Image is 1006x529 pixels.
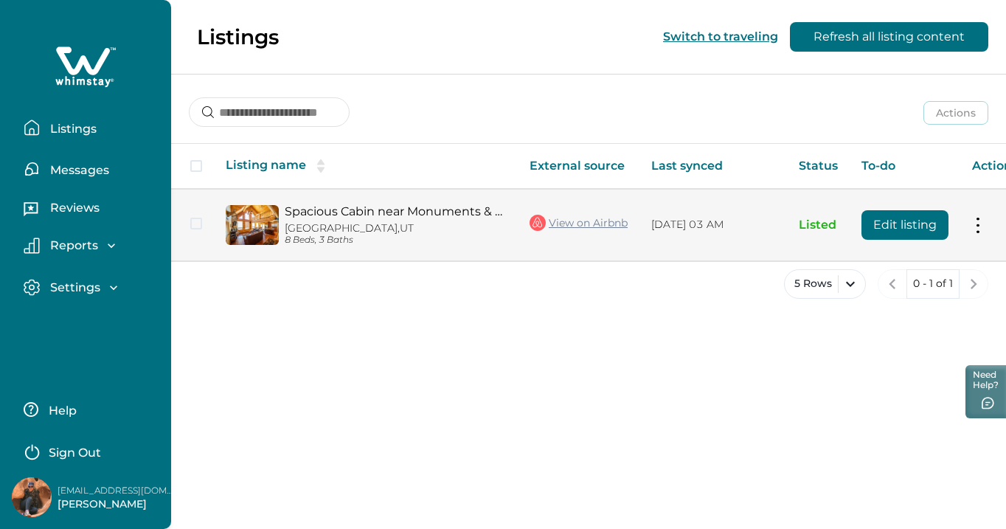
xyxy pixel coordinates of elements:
[787,144,850,189] th: Status
[58,497,176,512] p: [PERSON_NAME]
[285,235,506,246] p: 8 Beds, 3 Baths
[46,238,98,253] p: Reports
[24,196,159,225] button: Reviews
[46,163,109,178] p: Messages
[530,213,628,232] a: View on Airbnb
[12,477,52,517] img: Whimstay Host
[913,277,953,291] p: 0 - 1 of 1
[49,446,101,460] p: Sign Out
[663,30,778,44] button: Switch to traveling
[285,204,506,218] a: Spacious Cabin near Monuments & OHV Trails
[24,436,154,466] button: Sign Out
[214,144,518,189] th: Listing name
[24,279,159,296] button: Settings
[24,238,159,254] button: Reports
[46,280,100,295] p: Settings
[226,205,279,245] img: propertyImage_Spacious Cabin near Monuments & OHV Trails
[58,483,176,498] p: [EMAIL_ADDRESS][DOMAIN_NAME]
[46,122,97,136] p: Listings
[285,222,506,235] p: [GEOGRAPHIC_DATA], UT
[651,218,775,232] p: [DATE] 03 AM
[46,201,100,215] p: Reviews
[878,269,907,299] button: previous page
[24,113,159,142] button: Listings
[906,269,960,299] button: 0 - 1 of 1
[784,269,866,299] button: 5 Rows
[850,144,960,189] th: To-do
[24,395,154,424] button: Help
[959,269,988,299] button: next page
[799,218,838,232] p: Listed
[306,159,336,173] button: sorting
[639,144,787,189] th: Last synced
[518,144,639,189] th: External source
[197,24,279,49] p: Listings
[861,210,948,240] button: Edit listing
[923,101,988,125] button: Actions
[44,404,77,418] p: Help
[24,154,159,184] button: Messages
[790,22,988,52] button: Refresh all listing content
